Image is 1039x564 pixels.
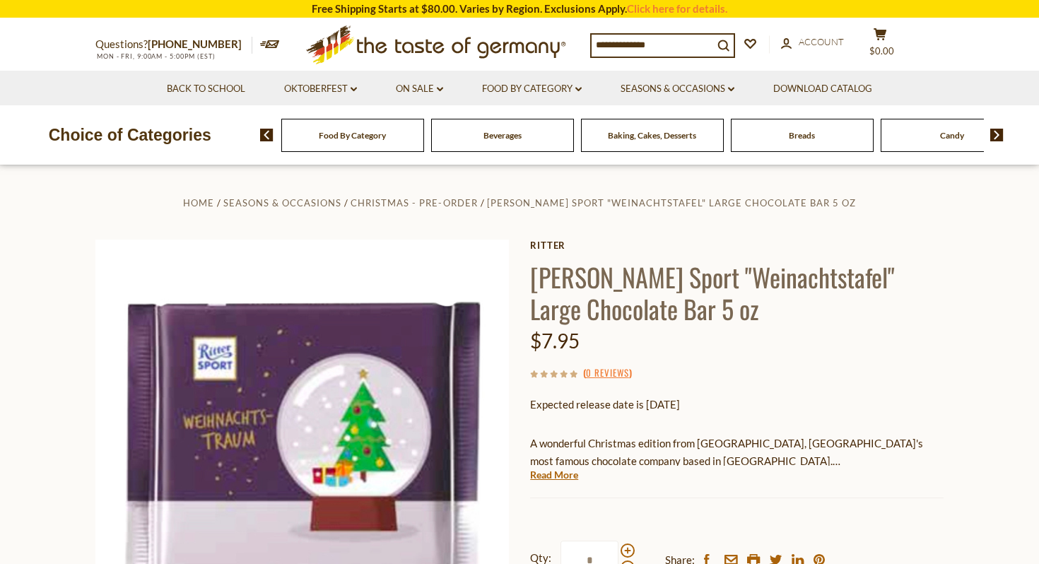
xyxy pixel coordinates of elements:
a: Baking, Cakes, Desserts [608,130,696,141]
a: 0 Reviews [586,365,629,381]
span: Account [799,36,844,47]
h1: [PERSON_NAME] Sport "Weinachtstafel" Large Chocolate Bar 5 oz [530,261,944,324]
a: Ritter [530,240,944,251]
a: On Sale [396,81,443,97]
a: Home [183,197,214,208]
button: $0.00 [859,28,901,63]
a: Account [781,35,844,50]
a: Seasons & Occasions [621,81,734,97]
a: Food By Category [319,130,386,141]
span: ( ) [583,365,632,380]
img: next arrow [990,129,1004,141]
a: Oktoberfest [284,81,357,97]
span: MON - FRI, 9:00AM - 5:00PM (EST) [95,52,216,60]
span: $7.95 [530,329,580,353]
img: previous arrow [260,129,274,141]
a: Food By Category [482,81,582,97]
a: Christmas - PRE-ORDER [351,197,477,208]
a: Breads [789,130,815,141]
a: Download Catalog [773,81,872,97]
p: A wonderful Christmas edition from [GEOGRAPHIC_DATA], [GEOGRAPHIC_DATA]'s most famous chocolate c... [530,435,944,470]
a: Back to School [167,81,245,97]
a: Click here for details. [627,2,727,15]
p: Expected release date is [DATE] [530,396,944,413]
a: [PHONE_NUMBER] [148,37,242,50]
a: Seasons & Occasions [223,197,341,208]
p: Questions? [95,35,252,54]
a: [PERSON_NAME] Sport "Weinachtstafel" Large Chocolate Bar 5 oz [487,197,856,208]
a: Read More [530,468,578,482]
span: $0.00 [869,45,894,57]
a: Beverages [483,130,522,141]
a: Candy [940,130,964,141]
